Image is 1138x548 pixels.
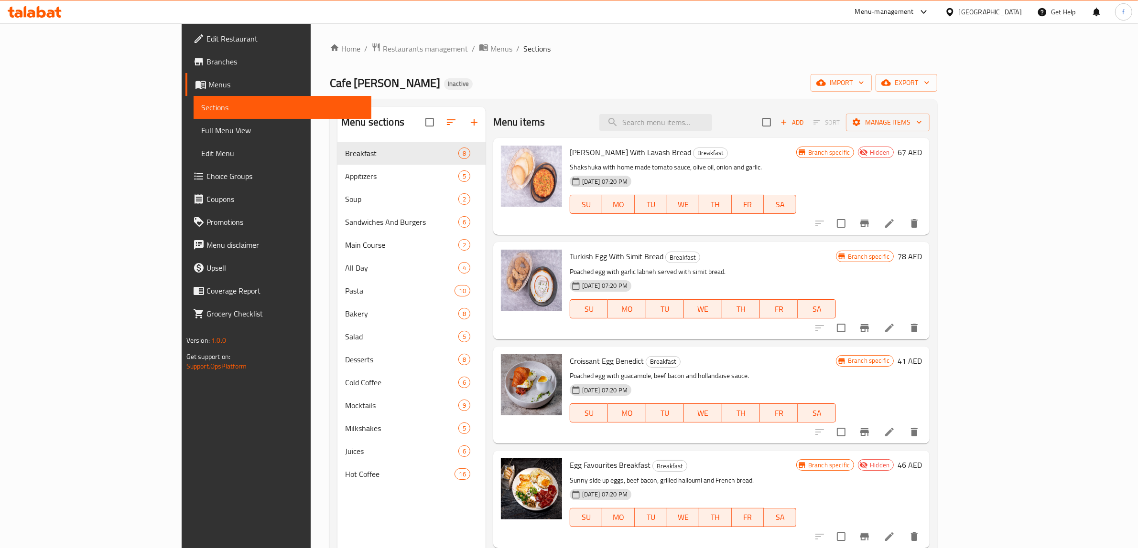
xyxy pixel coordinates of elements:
span: SU [574,510,599,524]
button: Branch-specific-item [853,525,876,548]
span: 8 [459,309,470,318]
button: FR [732,195,764,214]
span: 16 [455,470,469,479]
div: Juices [345,445,458,457]
a: Full Menu View [194,119,372,142]
a: Grocery Checklist [185,302,372,325]
span: Cafe [PERSON_NAME] [330,72,440,94]
span: SA [768,198,792,211]
span: Promotions [206,216,364,228]
span: 6 [459,218,470,227]
button: TH [722,403,760,422]
a: Menu disclaimer [185,233,372,256]
span: Select to update [831,318,851,338]
button: SA [764,195,796,214]
button: Branch-specific-item [853,421,876,443]
div: Bakery8 [337,302,486,325]
h6: 46 AED [898,458,922,472]
a: Edit menu item [884,426,895,438]
div: Juices6 [337,440,486,463]
div: items [458,377,470,388]
span: Appitizers [345,170,458,182]
span: Edit Menu [201,148,364,159]
span: Edit Restaurant [206,33,364,44]
div: Soup [345,193,458,205]
a: Edit menu item [884,322,895,334]
div: items [458,400,470,411]
p: Poached egg with guacamole, beef bacon and hollandaise sauce. [570,370,836,382]
button: SU [570,299,608,318]
span: Egg Favourites Breakfast [570,458,650,472]
span: Breakfast [345,148,458,159]
span: Branch specific [804,461,854,470]
div: Salad [345,331,458,342]
div: items [458,193,470,205]
span: Select to update [831,527,851,547]
div: Breakfast8 [337,142,486,165]
button: delete [903,525,926,548]
div: Hot Coffee16 [337,463,486,485]
div: items [458,148,470,159]
span: Main Course [345,239,458,251]
button: SA [764,508,796,527]
button: WE [667,195,700,214]
div: items [458,354,470,365]
button: FR [732,508,764,527]
span: Branch specific [844,252,893,261]
div: [GEOGRAPHIC_DATA] [959,7,1022,17]
p: Sunny side up eggs, beef bacon, grilled halloumi and French bread. [570,474,796,486]
a: Upsell [185,256,372,279]
span: Coverage Report [206,285,364,296]
div: Salad5 [337,325,486,348]
li: / [516,43,520,54]
span: Menus [208,79,364,90]
span: MO [606,198,631,211]
a: Restaurants management [371,42,468,55]
button: Add [777,115,807,130]
a: Support.OpsPlatform [186,360,247,372]
span: Bakery [345,308,458,319]
span: 1.0.0 [211,334,226,347]
span: Milkshakes [345,422,458,434]
input: search [599,114,712,131]
span: Select to update [831,213,851,233]
span: Coupons [206,193,364,205]
span: 5 [459,172,470,181]
span: 6 [459,378,470,387]
div: items [458,331,470,342]
div: items [458,422,470,434]
div: Mocktails [345,400,458,411]
h6: 78 AED [898,250,922,263]
a: Coupons [185,188,372,211]
div: Breakfast [652,460,687,472]
a: Menus [479,42,512,55]
button: delete [903,421,926,443]
button: TU [635,508,667,527]
div: Cold Coffee [345,377,458,388]
button: MO [608,403,646,422]
li: / [472,43,475,54]
button: Branch-specific-item [853,212,876,235]
span: Menus [490,43,512,54]
div: items [458,262,470,274]
span: Sandwiches And Burgers [345,216,458,228]
button: TH [722,299,760,318]
button: TU [646,299,684,318]
span: TH [703,198,728,211]
span: SA [802,406,832,420]
p: Poached egg with garlic labneh served with simit bread. [570,266,836,278]
span: Manage items [854,116,922,128]
span: Hot Coffee [345,468,455,480]
span: TU [639,198,663,211]
span: Upsell [206,262,364,274]
button: FR [760,299,798,318]
div: items [455,285,470,296]
span: SU [574,302,604,316]
span: Select all sections [420,112,440,132]
button: SA [798,299,835,318]
span: Breakfast [646,356,680,367]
